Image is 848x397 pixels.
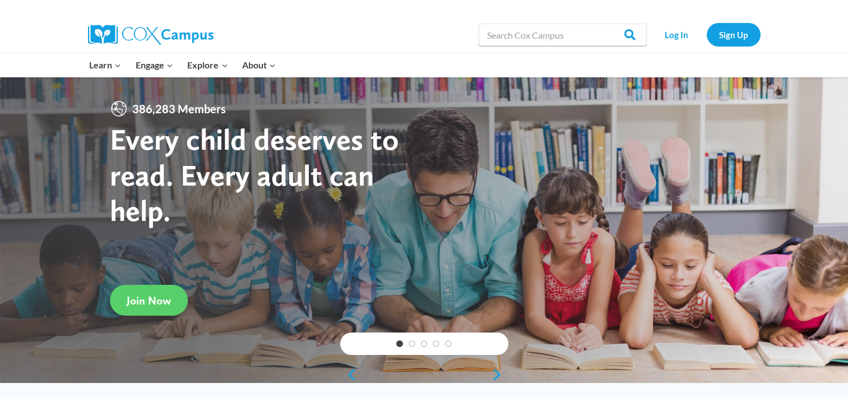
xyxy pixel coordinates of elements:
nav: Primary Navigation [82,53,283,77]
nav: Secondary Navigation [652,23,761,46]
span: Explore [187,58,228,72]
a: 2 [409,340,415,347]
a: Join Now [110,285,188,316]
a: previous [340,368,357,381]
img: Cox Campus [88,25,214,45]
span: Learn [89,58,121,72]
a: Log In [652,23,701,46]
span: Join Now [127,294,171,307]
div: content slider buttons [340,363,508,386]
a: 4 [433,340,439,347]
a: 3 [421,340,428,347]
span: About [242,58,276,72]
span: Engage [136,58,173,72]
input: Search Cox Campus [479,24,647,46]
span: 386,283 Members [128,100,230,118]
a: Sign Up [707,23,761,46]
a: 5 [445,340,452,347]
a: 1 [396,340,403,347]
a: next [492,368,508,381]
strong: Every child deserves to read. Every adult can help. [110,121,399,228]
